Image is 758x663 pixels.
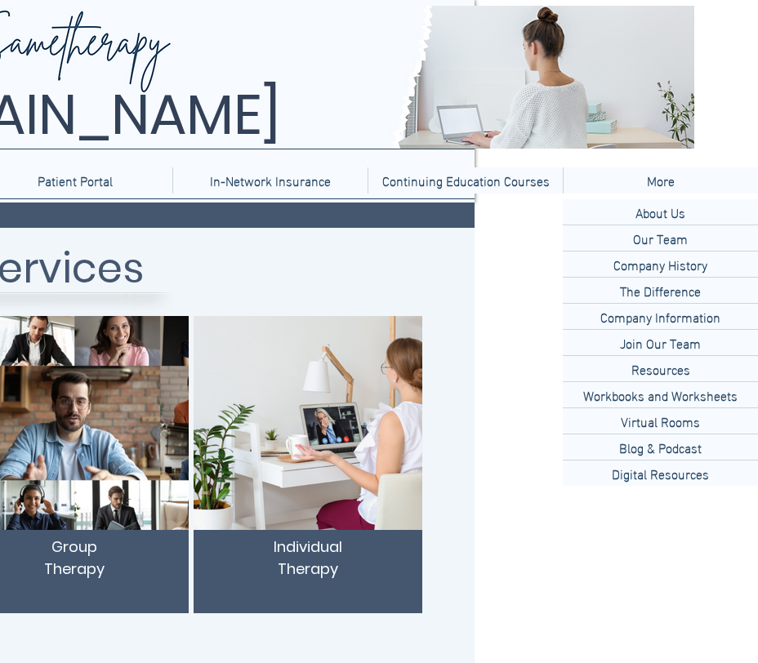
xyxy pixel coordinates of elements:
a: Workbooks and Worksheets [563,381,758,407]
p: The Difference [613,278,707,303]
a: Continuing Education Courses [368,167,563,194]
a: Virtual Rooms [563,407,758,434]
p: More [639,167,683,194]
p: Patient Portal [29,167,121,194]
a: Our Team [563,225,758,251]
p: Blog & Podcast [613,434,708,460]
p: Resources [625,356,697,381]
div: About Us [563,199,758,225]
a: Blog & Podcast [563,434,758,460]
p: Workbooks and Worksheets [577,382,744,407]
p: Virtual Rooms [614,408,707,434]
a: Company History [563,251,758,277]
p: In-Network Insurance [202,167,339,194]
a: Digital Resources [563,460,758,486]
a: Join Our Team [563,329,758,355]
span: Group Therapy [44,536,105,579]
p: Company Information [594,304,727,329]
p: About Us [629,199,692,225]
p: Continuing Education Courses [374,167,558,194]
a: Company Information [563,303,758,329]
p: Our Team [626,225,694,251]
span: Individual Therapy [274,536,342,579]
a: In-Network Insurance [172,167,368,194]
img: TelebehavioralHealth.US [194,316,422,530]
a: The Difference [563,277,758,303]
p: Digital Resources [605,461,716,486]
a: Resources [563,355,758,381]
p: Join Our Team [613,330,707,355]
p: Company History [607,251,714,277]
